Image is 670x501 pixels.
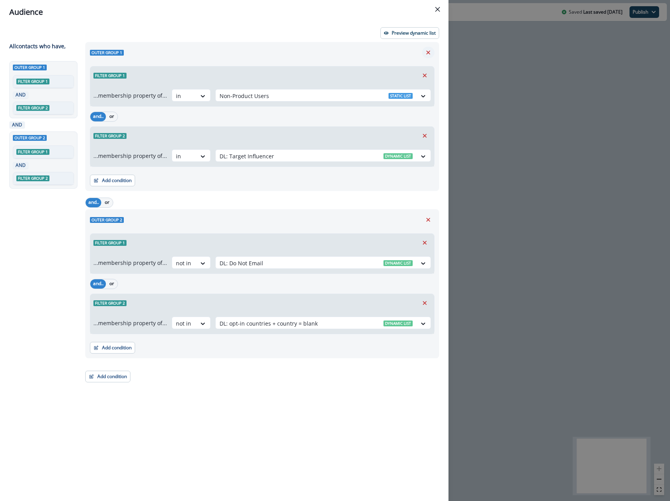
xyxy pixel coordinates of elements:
button: Remove [419,237,431,249]
button: Add condition [90,342,135,354]
button: Preview dynamic list [380,27,439,39]
button: Remove [422,47,434,58]
span: Outer group 2 [90,217,124,223]
span: Outer group 1 [13,65,47,70]
span: Filter group 2 [16,175,49,181]
button: and.. [90,112,106,121]
p: AND [14,91,27,98]
button: and.. [86,198,101,207]
p: All contact s who have, [9,42,66,50]
div: Audience [9,6,439,18]
button: Close [431,3,444,16]
span: Filter group 2 [93,300,127,306]
button: or [101,198,113,207]
p: ...membership property of... [93,319,167,327]
span: Outer group 2 [13,135,47,141]
span: Outer group 1 [90,50,124,56]
button: Add condition [85,371,130,382]
button: Remove [419,70,431,81]
p: ...membership property of... [93,259,167,267]
span: Filter group 1 [93,240,127,246]
button: Remove [419,297,431,309]
button: or [106,112,118,121]
p: ...membership property of... [93,91,167,100]
span: Filter group 1 [93,73,127,79]
button: Remove [419,130,431,142]
span: Filter group 1 [16,149,49,155]
span: Filter group 2 [93,133,127,139]
span: Filter group 2 [16,105,49,111]
span: Filter group 1 [16,79,49,84]
button: or [106,279,118,289]
button: and.. [90,279,106,289]
p: Preview dynamic list [392,30,436,36]
p: AND [14,162,27,169]
button: Add condition [90,175,135,186]
p: AND [11,121,23,128]
p: ...membership property of... [93,152,167,160]
button: Remove [422,214,434,226]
